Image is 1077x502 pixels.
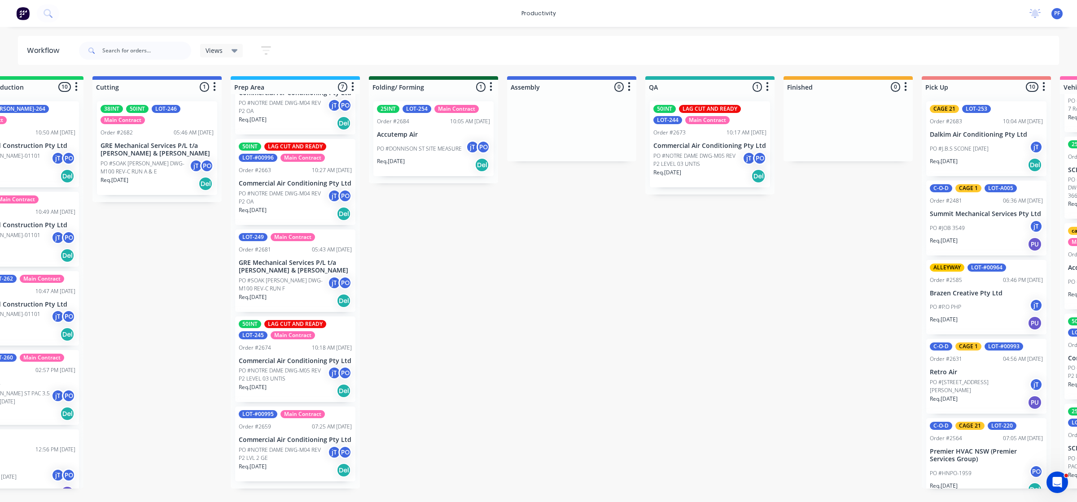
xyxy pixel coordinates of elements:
div: LOT-#00996 [239,154,277,162]
div: Main Contract [20,275,64,283]
div: LOT-#00995Main ContractOrder #265907:25 AM [DATE]Commercial Air Conditioning Pty LtdPO #NOTRE DAM... [235,407,355,481]
span: PF [1054,9,1060,17]
div: CAGE 21 [955,422,985,430]
div: LOT-#00993 [985,342,1023,351]
div: PO [338,366,352,380]
p: Req. [DATE] [239,463,267,471]
p: PO #SOAK [PERSON_NAME] DWG-M100 REV-C RUN A & E [101,160,189,176]
p: Commercial Air Conditioning Pty Ltd [239,436,352,444]
p: Req. [DATE] [101,176,128,184]
div: Del [60,327,74,342]
div: PO [200,159,214,173]
div: Del [60,407,74,421]
p: PO #DONNISON ST SITE MEASURE [377,145,462,153]
div: LOT-246 [152,105,180,113]
div: C-O-DCAGE 1LOT-A005Order #248106:36 AM [DATE]Summit Mechanical Services Pty LtdPO #JOB 3549jTReq.... [926,181,1046,255]
p: Req. [DATE] [930,482,958,490]
p: Premier HVAC NSW (Premier Services Group) [930,448,1043,463]
p: Commercial Air Conditioning Pty Ltd [653,142,766,150]
div: Main Contract [20,354,64,362]
div: ALLEYWAYLOT-#00964Order #258503:46 PM [DATE]Brazen Creative Pty LtdPO #P.O PHPjTReq.[DATE]PU [926,260,1046,335]
div: jT [328,189,341,203]
div: 38INT [101,105,123,113]
div: Order #2585 [930,276,962,284]
p: Req. [DATE] [239,206,267,214]
p: PO #P.O PHP [930,303,961,311]
p: Dalkim Air Conditioning Pty Ltd [930,131,1043,138]
div: Order #2673 [653,129,686,137]
p: Req. [DATE] [239,293,267,301]
div: LOT-#00964 [968,264,1006,272]
div: jT [1029,220,1043,233]
div: PO [338,189,352,203]
div: ALLEYWAY [930,264,964,272]
div: Del [337,207,351,221]
div: 02:57 PM [DATE] [35,366,75,374]
p: Req. [DATE] [239,116,267,124]
div: 50INT [653,105,676,113]
div: PO [62,231,75,244]
div: jT [51,468,65,482]
div: LOT-249Main ContractOrder #268105:43 AM [DATE]GRE Mechanical Services P/L t/a [PERSON_NAME] & [PE... [235,229,355,312]
div: PO [1029,465,1043,478]
div: LOT-249 [239,233,267,241]
div: 50INTLAG CUT AND READYLOT-244Main ContractOrder #267310:17 AM [DATE]Commercial Air Conditioning P... [650,101,770,187]
div: Del [1028,158,1042,172]
div: Order #2683 [930,117,962,125]
input: Search for orders... [102,42,191,60]
div: 03:46 PM [DATE] [1003,276,1043,284]
div: C-O-D [930,422,952,430]
div: Order #2681 [239,246,271,254]
div: 10:47 AM [DATE] [35,287,75,295]
p: PO #JOB 3549 [930,224,965,232]
p: Commercial Air Conditioning Pty Ltd [239,180,352,187]
div: CAGE 1 [955,342,981,351]
div: jT [1029,378,1043,391]
div: Order #2481 [930,197,962,205]
div: 10:27 AM [DATE] [312,166,352,174]
div: LAG CUT AND READY [679,105,741,113]
div: Main Contract [101,116,145,124]
div: LOT-245 [239,331,267,339]
p: Accutemp Air [377,131,490,138]
p: GRE Mechanical Services P/L t/a [PERSON_NAME] & [PERSON_NAME] [101,142,214,157]
div: Order #2631 [930,355,962,363]
p: PO #SOAK [PERSON_NAME] DWG-M100 REV-C RUN F [239,277,328,293]
div: Commercial Air Conditioning Pty LtdPO #NOTRE DAME DWG-M04 REV P2 OAjTPOReq.[DATE]Del [235,60,355,134]
iframe: Intercom live chat [1046,472,1068,493]
p: Brazen Creative Pty Ltd [930,290,1043,297]
div: jT [742,151,756,165]
div: PO [338,276,352,290]
div: 10:50 AM [DATE] [35,129,75,137]
div: 06:36 AM [DATE] [1003,197,1043,205]
div: Order #2682 [101,129,133,137]
p: PO #HNPO-1959 [930,469,972,477]
div: PU [1028,395,1042,410]
div: Workflow [27,45,64,56]
p: Commercial Air Conditioning Pty Ltd [239,357,352,365]
p: Summit Mechanical Services Pty Ltd [930,210,1043,218]
div: 04:56 AM [DATE] [1003,355,1043,363]
div: jT [466,140,479,154]
div: jT [1029,299,1043,312]
div: C-O-DCAGE 1LOT-#00993Order #263104:56 AM [DATE]Retro AirPO #[STREET_ADDRESS][PERSON_NAME]jTReq.[D... [926,339,1046,414]
div: PO [62,468,75,482]
div: Main Contract [280,410,325,418]
div: Del [337,294,351,308]
div: 10:17 AM [DATE] [727,129,766,137]
p: GRE Mechanical Services P/L t/a [PERSON_NAME] & [PERSON_NAME] [239,259,352,274]
div: jT [51,231,65,244]
p: PO #J.B.S SCONE [DATE] [930,145,989,153]
div: 05:43 AM [DATE] [312,246,352,254]
div: Del [337,116,351,130]
div: LOT-#00995 [239,410,277,418]
div: PU [1028,237,1042,251]
div: Del [1028,482,1042,497]
div: jT [51,310,65,323]
div: 50INTLAG CUT AND READYLOT-245Main ContractOrder #267410:18 AM [DATE]Commercial Air Conditioning P... [235,316,355,402]
div: C-O-D [930,342,952,351]
div: Main Contract [434,105,479,113]
div: Order #2659 [239,423,271,431]
p: Retro Air [930,368,1043,376]
p: PO #[STREET_ADDRESS][PERSON_NAME] [930,378,1029,394]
